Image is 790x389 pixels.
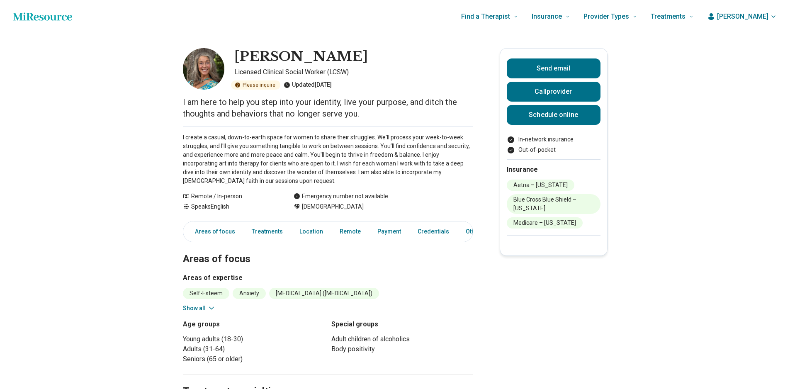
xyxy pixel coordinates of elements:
[183,48,224,90] img: Beth Carrington Brown, Licensed Clinical Social Worker (LCSW)
[335,223,366,240] a: Remote
[183,288,229,299] li: Self-Esteem
[507,135,600,154] ul: Payment options
[717,12,768,22] span: [PERSON_NAME]
[461,223,491,240] a: Other
[583,11,629,22] span: Provider Types
[532,11,562,22] span: Insurance
[413,223,454,240] a: Credentials
[331,319,473,329] h3: Special groups
[331,344,473,354] li: Body positivity
[183,273,473,283] h3: Areas of expertise
[507,135,600,144] li: In-network insurance
[183,334,325,344] li: Young adults (18-30)
[507,146,600,154] li: Out-of-pocket
[185,223,240,240] a: Areas of focus
[13,8,72,25] a: Home page
[507,165,600,175] h2: Insurance
[234,67,473,77] p: Licensed Clinical Social Worker (LCSW)
[331,334,473,344] li: Adult children of alcoholics
[183,344,325,354] li: Adults (31-64)
[302,202,364,211] span: [DEMOGRAPHIC_DATA]
[507,217,583,229] li: Medicare – [US_STATE]
[234,48,368,66] h1: [PERSON_NAME]
[183,192,277,201] div: Remote / In-person
[247,223,288,240] a: Treatments
[651,11,685,22] span: Treatments
[233,288,266,299] li: Anxiety
[507,194,600,214] li: Blue Cross Blue Shield – [US_STATE]
[372,223,406,240] a: Payment
[183,202,277,211] div: Speaks English
[507,180,574,191] li: Aetna – [US_STATE]
[507,105,600,125] a: Schedule online
[507,82,600,102] button: Callprovider
[231,80,280,90] div: Please inquire
[269,288,379,299] li: [MEDICAL_DATA] ([MEDICAL_DATA])
[183,232,473,266] h2: Areas of focus
[183,96,473,119] p: I am here to help you step into your identity, live your purpose, and ditch the thoughts and beha...
[183,354,325,364] li: Seniors (65 or older)
[183,133,473,185] p: I create a casual, down-to-earth space for women to share their struggles. We'll process your wee...
[707,12,777,22] button: [PERSON_NAME]
[183,304,216,313] button: Show all
[183,319,325,329] h3: Age groups
[507,58,600,78] button: Send email
[284,80,332,90] div: Updated [DATE]
[461,11,510,22] span: Find a Therapist
[294,192,388,201] div: Emergency number not available
[294,223,328,240] a: Location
